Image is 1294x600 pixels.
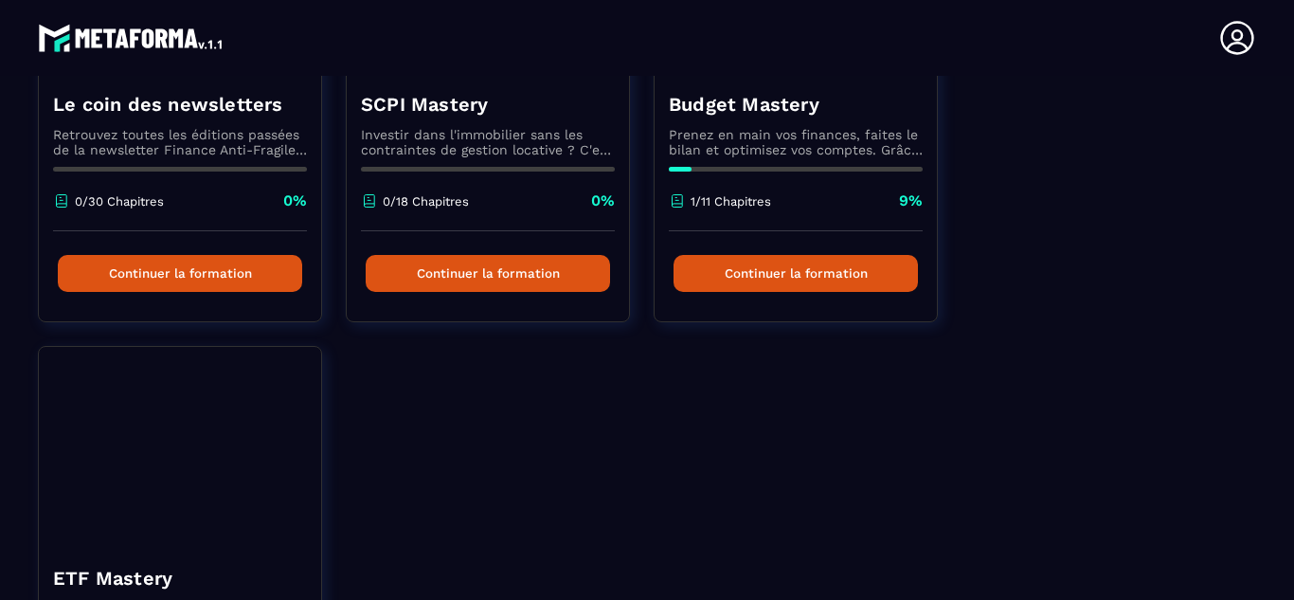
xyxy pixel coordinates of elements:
[53,91,307,118] h4: Le coin des newsletters
[75,194,164,209] p: 0/30 Chapitres
[361,91,615,118] h4: SCPI Mastery
[669,91,923,118] h4: Budget Mastery
[38,19,225,57] img: logo
[58,255,302,292] button: Continuer la formation
[366,255,610,292] button: Continuer la formation
[53,565,307,591] h4: ETF Mastery
[53,361,307,551] img: formation-background
[899,191,923,211] p: 9%
[283,191,307,211] p: 0%
[383,194,469,209] p: 0/18 Chapitres
[361,127,615,157] p: Investir dans l'immobilier sans les contraintes de gestion locative ? C'est possible grâce aux SC...
[691,194,771,209] p: 1/11 Chapitres
[669,127,923,157] p: Prenez en main vos finances, faites le bilan et optimisez vos comptes. Grâce à ce programme de dé...
[591,191,615,211] p: 0%
[53,127,307,157] p: Retrouvez toutes les éditions passées de la newsletter Finance Anti-Fragile. Des idées et stratég...
[674,255,918,292] button: Continuer la formation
